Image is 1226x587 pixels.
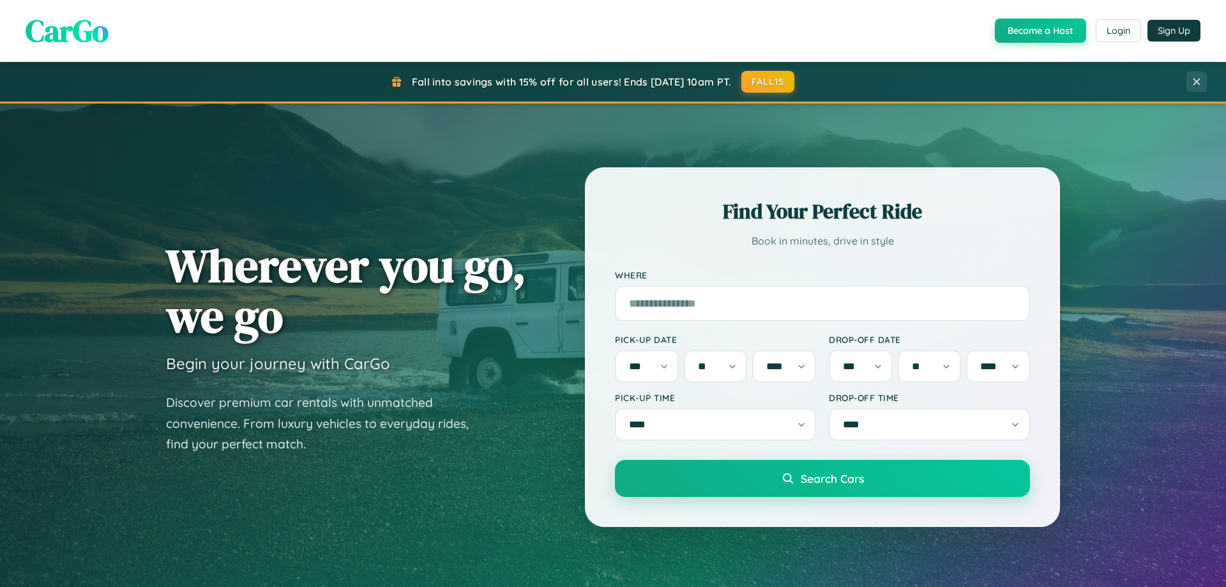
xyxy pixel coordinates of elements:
h3: Begin your journey with CarGo [166,354,390,373]
button: Login [1096,19,1141,42]
button: Become a Host [995,19,1086,43]
span: Search Cars [801,471,864,485]
p: Discover premium car rentals with unmatched convenience. From luxury vehicles to everyday rides, ... [166,392,485,455]
button: Sign Up [1147,20,1200,42]
span: Fall into savings with 15% off for all users! Ends [DATE] 10am PT. [412,75,732,88]
label: Drop-off Date [829,334,1030,345]
button: FALL15 [741,71,795,93]
button: Search Cars [615,460,1030,497]
label: Drop-off Time [829,392,1030,403]
h2: Find Your Perfect Ride [615,197,1030,225]
label: Where [615,270,1030,280]
span: CarGo [26,10,109,52]
label: Pick-up Time [615,392,816,403]
label: Pick-up Date [615,334,816,345]
h1: Wherever you go, we go [166,240,526,341]
p: Book in minutes, drive in style [615,232,1030,250]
